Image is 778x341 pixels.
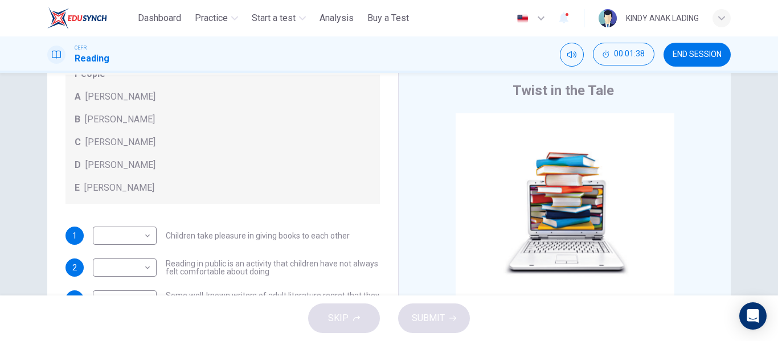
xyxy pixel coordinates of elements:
[133,8,186,28] button: Dashboard
[166,232,350,240] span: Children take pleasure in giving books to each other
[85,113,155,126] span: [PERSON_NAME]
[75,181,80,195] span: E
[513,81,614,100] h4: Twist in the Tale
[84,181,154,195] span: [PERSON_NAME]
[363,8,413,28] button: Buy a Test
[75,158,81,172] span: D
[75,90,81,104] span: A
[664,43,731,67] button: END SESSION
[739,302,767,330] div: Open Intercom Messenger
[138,11,181,25] span: Dashboard
[515,14,530,23] img: en
[72,232,77,240] span: 1
[166,291,380,307] span: Some well-known writers of adult literature regret that they earn less than popular children’s wr...
[195,11,228,25] span: Practice
[85,158,155,172] span: [PERSON_NAME]
[320,11,354,25] span: Analysis
[72,264,77,272] span: 2
[75,44,87,52] span: CEFR
[673,50,722,59] span: END SESSION
[47,7,107,30] img: ELTC logo
[190,8,243,28] button: Practice
[47,7,133,30] a: ELTC logo
[614,50,645,59] span: 00:01:38
[247,8,310,28] button: Start a test
[85,135,155,149] span: [PERSON_NAME]
[252,11,296,25] span: Start a test
[75,113,80,126] span: B
[75,135,81,149] span: C
[626,11,699,25] div: KINDY ANAK LADING
[85,90,155,104] span: [PERSON_NAME]
[593,43,654,67] div: Hide
[593,43,654,65] button: 00:01:38
[560,43,584,67] div: Mute
[599,9,617,27] img: Profile picture
[166,260,380,276] span: Reading in public is an activity that children have not always felt comfortable about doing
[367,11,409,25] span: Buy a Test
[75,52,109,65] h1: Reading
[315,8,358,28] button: Analysis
